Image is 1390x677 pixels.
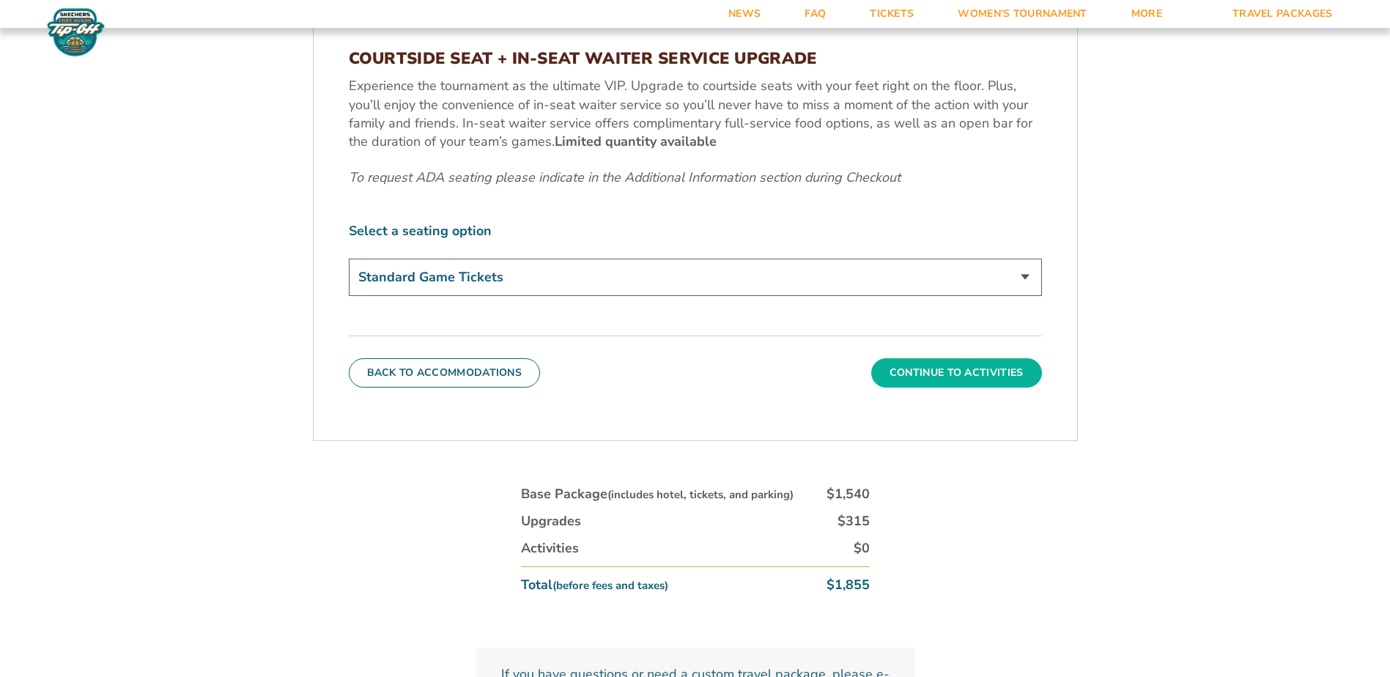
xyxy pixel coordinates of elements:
[521,576,668,594] div: Total
[827,485,870,503] div: $1,540
[871,358,1042,388] button: Continue To Activities
[827,576,870,594] div: $1,855
[349,222,1042,240] label: Select a seating option
[854,539,870,558] div: $0
[349,169,901,186] em: To request ADA seating please indicate in the Additional Information section during Checkout
[521,539,579,558] div: Activities
[521,512,581,530] div: Upgrades
[552,578,668,593] small: (before fees and taxes)
[555,133,717,150] b: Limited quantity available
[349,358,541,388] button: Back To Accommodations
[44,7,108,57] img: Fort Myers Tip-Off
[521,485,794,503] div: Base Package
[349,49,1042,68] h3: COURTSIDE SEAT + IN-SEAT WAITER SERVICE UPGRADE
[607,487,794,502] small: (includes hotel, tickets, and parking)
[349,77,1042,151] p: Experience the tournament as the ultimate VIP. Upgrade to courtside seats with your feet right on...
[838,512,870,530] div: $315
